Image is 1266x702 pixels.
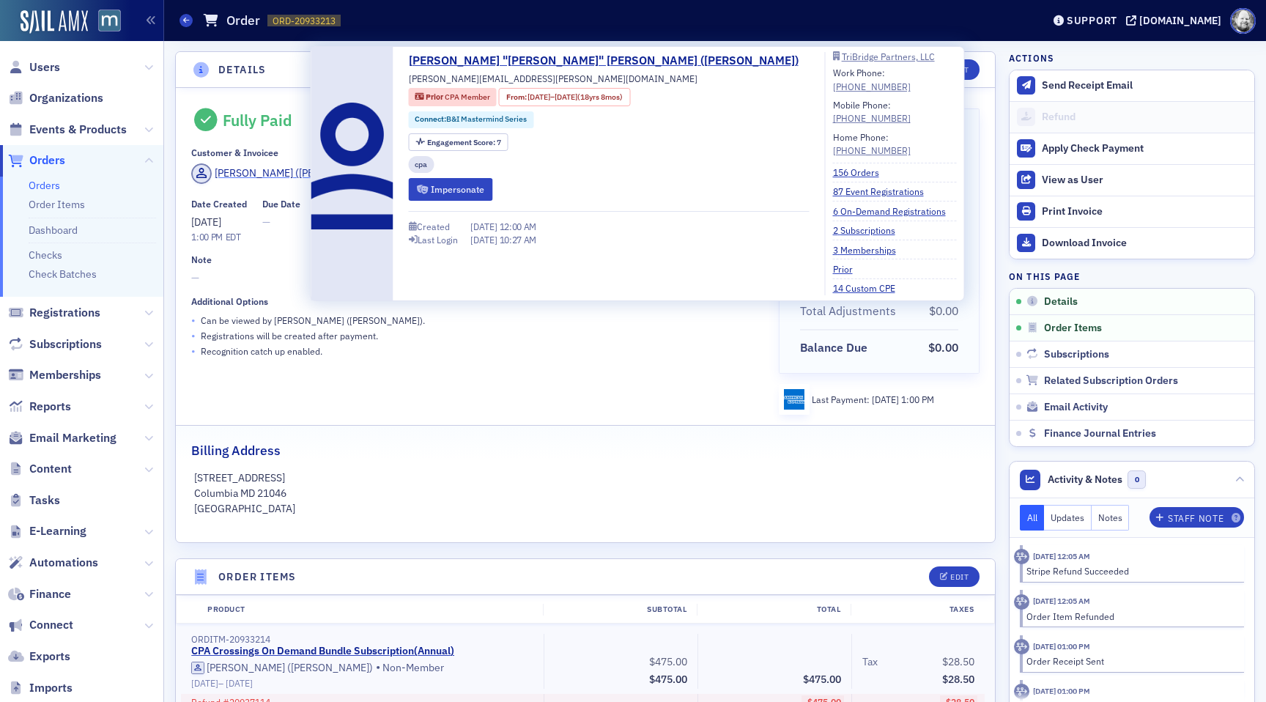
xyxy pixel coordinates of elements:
button: [DOMAIN_NAME] [1126,15,1226,26]
a: 6 On-Demand Registrations [833,204,957,218]
span: [DATE] [470,234,500,245]
div: Mobile Phone: [833,98,911,125]
div: Stripe Refund Succeeded [1026,564,1234,577]
div: Edit [950,573,969,581]
span: [DATE] [226,677,253,689]
div: Additional Options [191,296,268,307]
button: Staff Note [1150,507,1244,528]
span: — [191,270,758,286]
div: Support [1067,14,1117,27]
span: Users [29,59,60,75]
span: $475.00 [649,655,687,668]
span: E-Learning [29,523,86,539]
a: Prior [833,262,864,276]
div: Note [191,254,212,265]
span: • [191,344,196,359]
a: Order Items [29,198,85,211]
div: Created [417,223,450,231]
span: Finance Journal Entries [1044,427,1156,440]
h1: Order [226,12,260,29]
a: 14 Custom CPE [833,281,906,295]
img: amex [784,389,804,410]
div: [PERSON_NAME] ([PERSON_NAME]) [215,166,381,181]
a: Email Marketing [8,430,116,446]
span: Imports [29,680,73,696]
span: [DATE] [470,221,500,232]
span: • [191,313,196,328]
div: Activity [1014,549,1029,564]
span: Order Items [1044,322,1102,335]
a: Print Invoice [1010,196,1254,227]
img: SailAMX [21,10,88,34]
span: $0.00 [928,340,958,355]
a: [PHONE_NUMBER] [833,111,911,125]
div: View as User [1042,174,1247,187]
span: 0 [1128,470,1146,489]
span: [DATE] [191,215,221,229]
a: 2 Subscriptions [833,223,906,237]
div: Non-Member [191,660,533,689]
a: Prior CPA Member [415,92,489,103]
p: Can be viewed by [PERSON_NAME] ([PERSON_NAME]) . [201,314,425,327]
div: Customer & Invoicee [191,147,278,158]
span: $475.00 [803,673,841,686]
div: Send Receipt Email [1042,79,1247,92]
div: Work Phone: [833,66,911,93]
span: Balance Due [800,339,873,357]
a: Organizations [8,90,103,106]
div: Download Invoice [1042,237,1247,250]
a: CPA Crossings On Demand Bundle Subscription(Annual) [191,645,454,658]
a: Registrations [8,305,100,321]
h4: Actions [1009,51,1054,64]
a: E-Learning [8,523,86,539]
div: cpa [409,156,434,173]
a: 87 Event Registrations [833,185,935,198]
span: $475.00 [649,673,687,686]
a: Users [8,59,60,75]
span: Tasks [29,492,60,509]
div: Apply Check Payment [1042,142,1247,155]
time: 1:00 PM [191,231,223,243]
button: Apply Check Payment [1010,133,1254,164]
div: Order Item Refunded [1026,610,1234,623]
a: View Homepage [88,10,121,34]
h4: Order Items [218,569,296,585]
span: Events & Products [29,122,127,138]
span: [DATE] [555,92,577,102]
span: 10:27 AM [500,234,537,245]
span: $28.50 [942,655,974,668]
a: [PERSON_NAME] ([PERSON_NAME]) [191,163,381,184]
div: Activity [1014,594,1029,610]
span: [DATE] [872,394,901,405]
div: Balance Due [800,339,867,357]
span: Tax [862,654,883,670]
a: Connect [8,617,73,633]
p: Registrations will be created after payment. [201,329,378,342]
a: Tasks [8,492,60,509]
div: Total [697,604,851,616]
span: From : [506,92,528,103]
a: 156 Orders [833,166,890,179]
div: ORDITM-20933214 [191,634,533,645]
a: Imports [8,680,73,696]
a: Download Invoice [1010,227,1254,259]
span: EDT [223,231,241,243]
button: Notes [1092,505,1130,531]
span: Prior [426,92,445,102]
div: Subtotal [543,604,697,616]
span: ORD-20933213 [273,15,336,27]
div: Refund [1042,111,1247,124]
div: Total Adjustments [800,303,896,320]
div: Engagement Score: 7 [409,133,508,152]
span: Reports [29,399,71,415]
span: • [191,328,196,344]
div: Taxes [851,604,984,616]
span: Total Adjustments [800,303,901,320]
span: — [262,215,300,230]
button: Send Receipt Email [1010,70,1254,101]
div: Last Login [418,236,458,244]
a: Checks [29,248,62,262]
time: 5/9/2025 01:00 PM [1033,641,1090,651]
h4: Details [218,62,267,78]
